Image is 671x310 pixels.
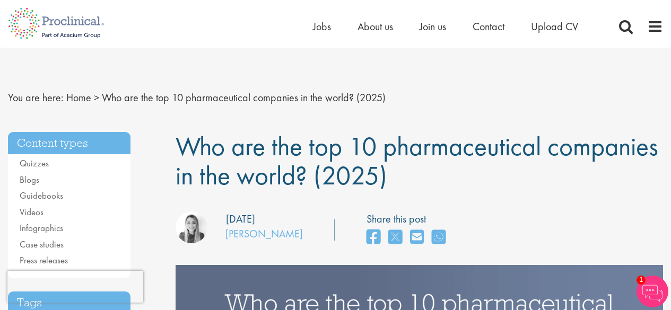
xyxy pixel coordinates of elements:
[226,211,255,227] div: [DATE]
[20,238,64,250] a: Case studies
[20,174,39,185] a: Blogs
[420,20,446,33] a: Join us
[20,222,63,234] a: Infographics
[388,226,402,249] a: share on twitter
[410,226,424,249] a: share on email
[358,20,393,33] a: About us
[8,132,130,155] h3: Content types
[176,211,207,243] img: Hannah Burke
[176,129,658,192] span: Who are the top 10 pharmaceutical companies in the world? (2025)
[367,211,451,227] label: Share this post
[225,227,303,241] a: [PERSON_NAME]
[8,91,64,104] span: You are here:
[66,91,91,104] a: breadcrumb link
[20,157,49,169] a: Quizzes
[20,206,43,218] a: Videos
[367,226,380,249] a: share on facebook
[20,190,63,201] a: Guidebooks
[313,20,331,33] a: Jobs
[637,276,646,285] span: 1
[432,226,446,249] a: share on whats app
[7,271,143,303] iframe: reCAPTCHA
[20,254,68,266] a: Press releases
[531,20,578,33] a: Upload CV
[473,20,504,33] a: Contact
[637,276,668,307] img: Chatbot
[94,91,99,104] span: >
[102,91,386,104] span: Who are the top 10 pharmaceutical companies in the world? (2025)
